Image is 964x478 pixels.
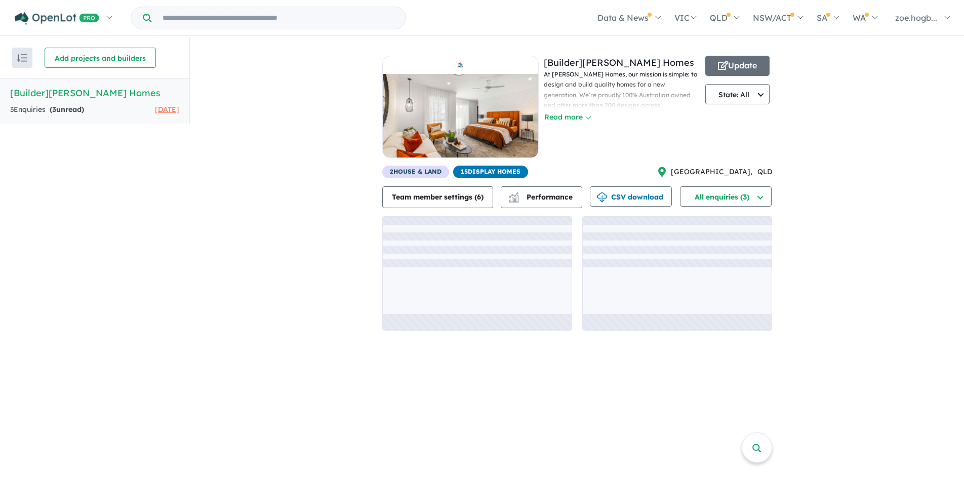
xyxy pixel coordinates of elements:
span: [GEOGRAPHIC_DATA] , [671,166,752,178]
img: Hudson Homes [383,74,538,157]
button: Performance [501,186,582,208]
img: sort.svg [17,54,27,62]
span: 6 [477,192,481,202]
button: Update [705,56,770,76]
button: State: All [705,84,770,104]
img: Openlot PRO Logo White [15,12,99,25]
div: 3 Enquir ies [10,104,84,116]
button: CSV download [590,186,672,207]
span: 2 House & Land [382,166,449,178]
input: Try estate name, suburb, builder or developer [153,7,404,29]
span: zoe.hogb... [895,13,937,23]
a: [Builder][PERSON_NAME] Homes [544,57,694,68]
button: Team member settings (6) [382,186,493,208]
span: Performance [510,192,573,202]
button: All enquiries (3) [680,186,772,207]
img: download icon [597,192,607,203]
strong: ( unread) [50,105,84,114]
span: QLD [757,166,772,178]
img: bar-chart.svg [509,195,519,202]
button: Add projects and builders [45,48,156,68]
a: Hudson HomesHudson Homes [382,56,539,166]
span: [DATE] [155,105,179,114]
h5: [Builder] [PERSON_NAME] Homes [10,86,179,100]
img: line-chart.svg [509,192,518,198]
p: At [PERSON_NAME] Homes, our mission is simple: to design and build quality homes for a new genera... [544,69,700,214]
button: Read more [544,111,591,123]
img: Hudson Homes [455,59,465,71]
span: 3 [52,105,56,114]
span: 15 Display Homes [453,166,528,178]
